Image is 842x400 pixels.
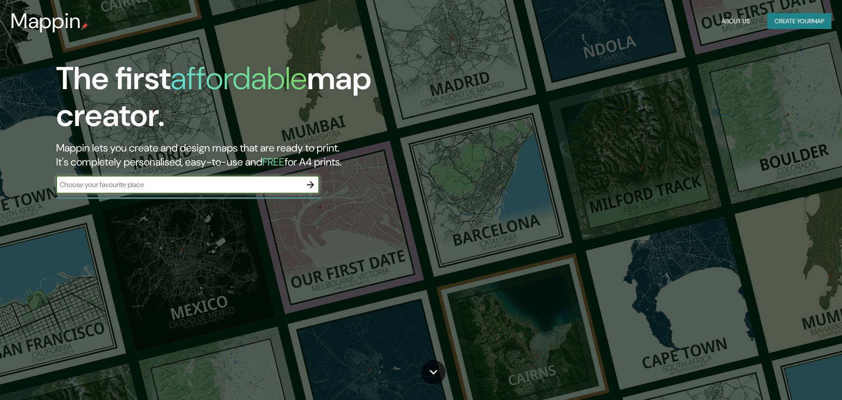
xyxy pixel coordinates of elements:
button: Create yourmap [767,13,831,29]
img: mappin-pin [81,23,88,30]
h1: The first map creator. [56,60,477,141]
button: About Us [718,13,753,29]
h5: FREE [262,155,285,169]
h1: affordable [171,58,307,99]
h3: Mappin [11,9,81,33]
input: Choose your favourite place [56,180,302,190]
h2: Mappin lets you create and design maps that are ready to print. It's completely personalised, eas... [56,141,477,169]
